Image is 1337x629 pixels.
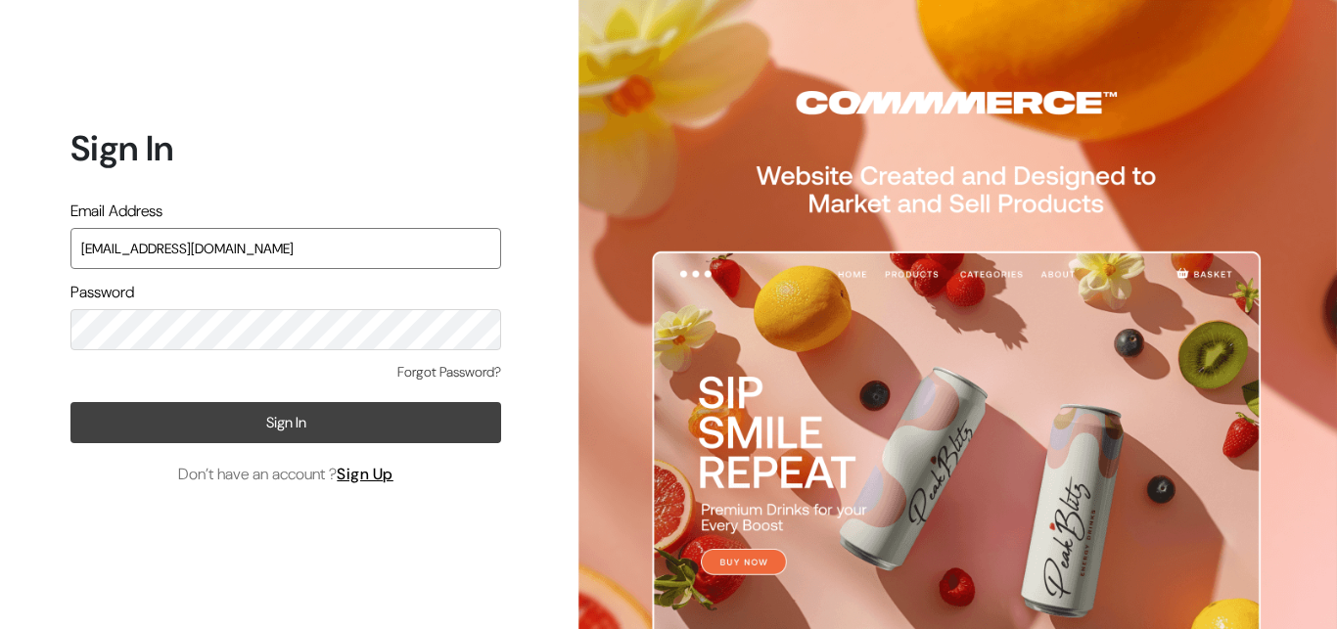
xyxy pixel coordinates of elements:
button: Sign In [70,402,501,443]
span: Don’t have an account ? [178,463,393,486]
label: Email Address [70,200,162,223]
a: Sign Up [337,464,393,484]
h1: Sign In [70,127,501,169]
a: Forgot Password? [397,362,501,382]
label: Password [70,281,134,304]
